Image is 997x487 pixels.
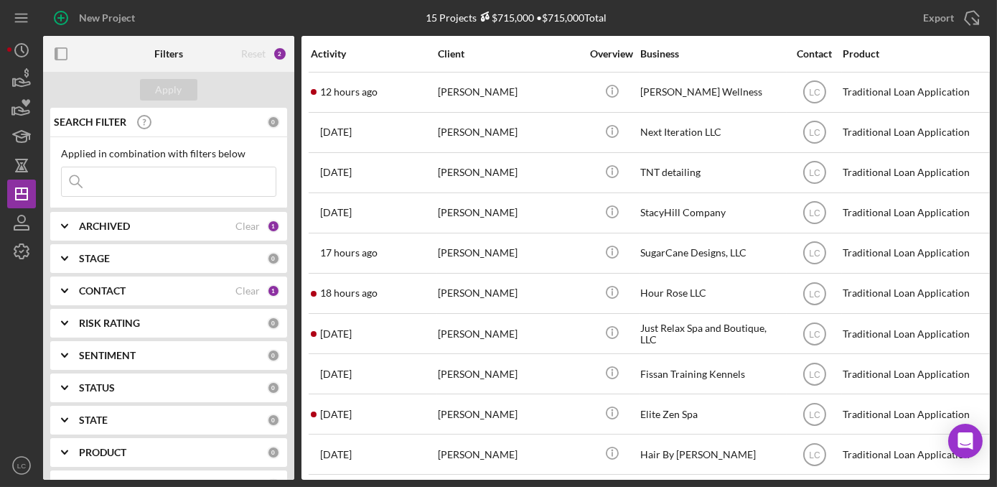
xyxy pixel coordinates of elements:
div: 0 [267,446,280,459]
div: 0 [267,381,280,394]
div: 15 Projects • $715,000 Total [426,11,607,24]
div: Apply [156,79,182,101]
b: STATE [79,414,108,426]
text: LC [809,409,820,419]
text: LC [17,462,26,470]
b: Filters [154,48,183,60]
div: Contact [787,48,841,60]
b: SEARCH FILTER [54,116,126,128]
div: Activity [311,48,436,60]
div: Traditional Loan Application [843,113,986,152]
div: 1 [267,220,280,233]
time: 2025-10-07 01:36 [320,86,378,98]
div: [PERSON_NAME] [438,395,581,433]
time: 2025-09-18 01:39 [320,368,352,380]
time: 2025-10-01 16:49 [320,167,352,178]
b: RISK RATING [79,317,140,329]
div: 2 [273,47,287,61]
time: 2025-09-22 21:22 [320,328,352,340]
text: LC [809,369,820,379]
b: CONTACT [79,285,126,297]
div: 0 [267,317,280,330]
div: Reset [241,48,266,60]
button: New Project [43,4,149,32]
div: [PERSON_NAME] [438,194,581,232]
div: StacyHill Company [640,194,784,232]
text: LC [809,128,820,138]
div: [PERSON_NAME] [438,154,581,192]
div: [PERSON_NAME] [438,315,581,353]
b: SENTIMENT [79,350,136,361]
div: Clear [235,221,260,232]
div: Next Iteration LLC [640,113,784,152]
div: SugarCane Designs, LLC [640,234,784,272]
b: STAGE [79,253,110,264]
div: 0 [267,116,280,129]
b: STATUS [79,382,115,394]
div: Traditional Loan Application [843,355,986,393]
div: Traditional Loan Application [843,234,986,272]
div: TNT detailing [640,154,784,192]
div: 0 [267,252,280,265]
div: [PERSON_NAME] [438,73,581,111]
text: LC [809,450,820,460]
b: ARCHIVED [79,221,130,232]
div: Export [923,4,954,32]
time: 2025-10-06 19:58 [320,287,378,299]
div: Traditional Loan Application [843,395,986,433]
div: [PERSON_NAME] [438,355,581,393]
time: 2025-10-06 21:16 [320,247,378,259]
div: $715,000 [477,11,535,24]
text: LC [809,249,820,259]
div: 0 [267,349,280,362]
div: Traditional Loan Application [843,194,986,232]
div: Traditional Loan Application [843,435,986,473]
div: Product [843,48,986,60]
div: Client [438,48,581,60]
div: Elite Zen Spa [640,395,784,433]
text: LC [809,289,820,299]
button: Apply [140,79,197,101]
text: LC [809,208,820,218]
div: Overview [585,48,639,60]
div: Traditional Loan Application [843,154,986,192]
div: Hour Rose LLC [640,274,784,312]
div: New Project [79,4,135,32]
div: Clear [235,285,260,297]
time: 2025-09-14 02:47 [320,449,352,460]
div: Open Intercom Messenger [948,424,983,458]
time: 2025-10-02 15:53 [320,126,352,138]
button: LC [7,451,36,480]
time: 2025-10-02 15:48 [320,409,352,420]
div: Applied in combination with filters below [61,148,276,159]
text: LC [809,168,820,178]
div: Traditional Loan Application [843,315,986,353]
time: 2025-10-02 15:30 [320,207,352,218]
div: 1 [267,284,280,297]
div: Fissan Training Kennels [640,355,784,393]
div: [PERSON_NAME] [438,234,581,272]
div: [PERSON_NAME] [438,113,581,152]
b: PRODUCT [79,447,126,458]
div: Business [640,48,784,60]
div: Hair By [PERSON_NAME] [640,435,784,473]
div: [PERSON_NAME] Wellness [640,73,784,111]
div: Traditional Loan Application [843,73,986,111]
div: Just Relax Spa and Boutique, LLC [640,315,784,353]
button: Export [909,4,990,32]
div: [PERSON_NAME] [438,274,581,312]
text: LC [809,88,820,98]
text: LC [809,329,820,339]
div: Traditional Loan Application [843,274,986,312]
div: [PERSON_NAME] [438,435,581,473]
div: 0 [267,414,280,427]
